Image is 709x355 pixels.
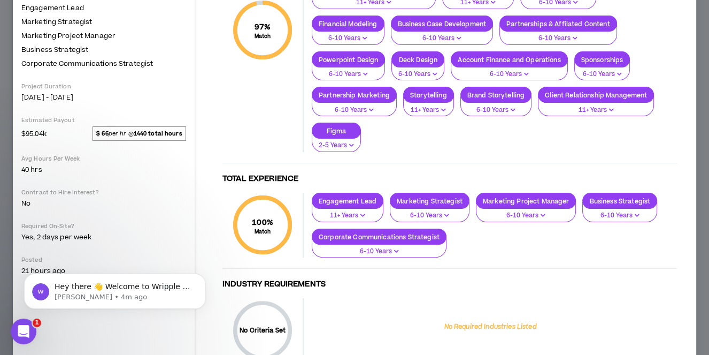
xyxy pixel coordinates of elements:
[21,82,186,90] p: Project Duration
[21,188,186,197] p: Contract to Hire Interest?
[21,59,153,69] span: Corporate Communications Strategist
[252,217,273,228] span: 100 %
[390,202,469,222] button: 6-10 Years
[460,96,532,117] button: 6-10 Years
[319,211,376,221] p: 11+ Years
[312,238,446,258] button: 6-10 Years
[312,61,385,81] button: 6-10 Years
[589,211,650,221] p: 6-10 Years
[93,126,186,140] span: per hr @
[391,20,493,28] p: Business Case Development
[575,56,630,64] p: Sponsorships
[21,199,186,208] p: No
[255,21,271,33] span: 97 %
[410,105,447,115] p: 11+ Years
[398,34,487,43] p: 6-10 Years
[252,228,273,236] small: Match
[319,141,354,150] p: 2-5 Years
[574,61,630,81] button: 6-10 Years
[33,319,41,327] span: 1
[545,105,647,115] p: 11+ Years
[390,197,469,205] p: Marketing Strategist
[404,91,453,99] p: Storytelling
[11,319,36,344] iframe: Intercom live chat
[319,105,390,115] p: 6-10 Years
[21,3,84,13] span: Engagement Lead
[319,247,440,256] p: 6-10 Years
[506,34,610,43] p: 6-10 Years
[312,197,383,205] p: Engagement Lead
[21,155,186,163] p: Avg Hours Per Week
[581,70,623,79] p: 6-10 Years
[134,130,182,138] strong: 1440 total hours
[319,70,378,79] p: 6-10 Years
[461,91,531,99] p: Brand Storytelling
[483,211,569,221] p: 6-10 Years
[96,130,108,138] strong: $ 66
[312,20,384,28] p: Financial Modeling
[21,127,47,140] span: $95.04k
[222,280,677,290] h4: Industry Requirements
[21,17,92,27] span: Marketing Strategist
[476,197,576,205] p: Marketing Project Manager
[222,174,677,184] h4: Total Experience
[8,251,222,326] iframe: Intercom notifications message
[312,233,446,241] p: Corporate Communications Strategist
[319,34,377,43] p: 6-10 Years
[255,33,271,40] small: Match
[312,25,384,45] button: 6-10 Years
[397,211,463,221] p: 6-10 Years
[467,105,525,115] p: 6-10 Years
[582,202,657,222] button: 6-10 Years
[391,25,494,45] button: 6-10 Years
[444,322,536,332] p: No Required Industries Listed
[312,127,360,135] p: Figma
[312,202,383,222] button: 11+ Years
[391,61,444,81] button: 6-10 Years
[583,197,657,205] p: Business Strategist
[21,116,186,124] p: Estimated Payout
[21,93,186,102] p: [DATE] - [DATE]
[500,20,616,28] p: Partnerships & Affilated Content
[499,25,616,45] button: 6-10 Years
[21,232,186,242] p: Yes, 2 days per week
[21,165,186,175] p: 40 hrs
[538,96,654,117] button: 11+ Years
[451,61,567,81] button: 6-10 Years
[403,96,454,117] button: 11+ Years
[312,96,397,117] button: 6-10 Years
[392,56,444,64] p: Deck Design
[312,132,361,152] button: 2-5 Years
[233,326,292,335] p: No Criteria Set
[451,56,567,64] p: Account Finance and Operations
[21,45,88,55] span: Business Strategist
[21,31,115,41] span: Marketing Project Manager
[458,70,560,79] p: 6-10 Years
[312,56,384,64] p: Powerpoint Design
[21,222,186,230] p: Required On-Site?
[312,91,396,99] p: Partnership Marketing
[398,70,437,79] p: 6-10 Years
[476,202,576,222] button: 6-10 Years
[538,91,653,99] p: Client Relationship Management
